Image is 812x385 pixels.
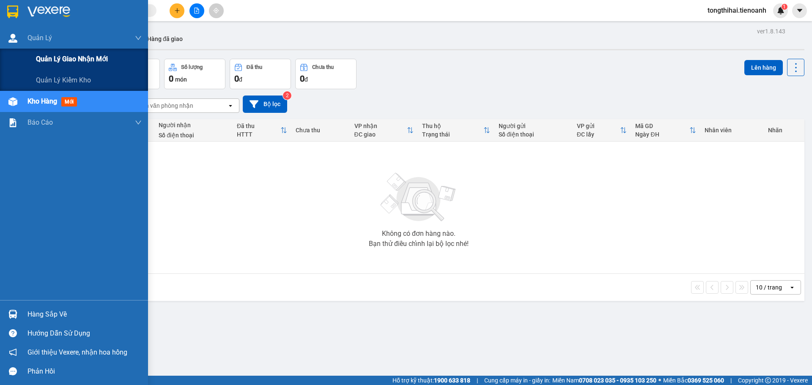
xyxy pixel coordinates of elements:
div: Bạn thử điều chỉnh lại bộ lọc nhé! [369,240,469,247]
div: Ngày ĐH [635,131,689,138]
div: Người nhận [159,122,228,128]
div: Hướng dẫn sử dụng [27,327,142,340]
button: Bộ lọc [243,96,287,113]
svg: open [789,284,796,291]
img: warehouse-icon [8,34,17,43]
span: mới [61,97,77,106]
span: Báo cáo [27,117,53,128]
span: Quản Lý [27,33,52,43]
span: 0 [169,74,173,84]
span: Quản lý giao nhận mới [36,54,108,64]
span: | [477,376,478,385]
span: Cung cấp máy in - giấy in: [484,376,550,385]
div: ĐC lấy [577,131,620,138]
span: Kho hàng [27,97,57,105]
div: VP gửi [577,123,620,129]
sup: 2 [283,91,291,100]
button: Hàng đã giao [140,29,189,49]
span: Quản lý kiểm kho [36,75,91,85]
strong: 0708 023 035 - 0935 103 250 [579,377,656,384]
button: Lên hàng [744,60,783,75]
span: down [135,35,142,41]
span: notification [9,348,17,356]
svg: open [227,102,234,109]
span: 0 [300,74,304,84]
div: Chưa thu [296,127,346,134]
button: Đã thu0đ [230,59,291,89]
div: Nhân viên [705,127,759,134]
button: Chưa thu0đ [295,59,357,89]
span: ⚪️ [658,379,661,382]
span: tongthihai.tienoanh [701,5,773,16]
strong: 1900 633 818 [434,377,470,384]
span: message [9,367,17,375]
span: đ [304,76,308,83]
img: warehouse-icon [8,97,17,106]
img: logo-vxr [7,5,18,18]
img: svg+xml;base64,PHN2ZyBjbGFzcz0ibGlzdC1wbHVnX19zdmciIHhtbG5zPSJodHRwOi8vd3d3LnczLm9yZy8yMDAwL3N2Zy... [376,168,461,227]
span: plus [174,8,180,14]
strong: 0369 525 060 [688,377,724,384]
th: Toggle SortBy [418,119,494,142]
span: copyright [765,377,771,383]
img: solution-icon [8,118,17,127]
sup: 1 [782,4,787,10]
div: ver 1.8.143 [757,27,785,36]
img: icon-new-feature [777,7,785,14]
span: 0 [234,74,239,84]
div: Số điện thoại [499,131,568,138]
span: | [730,376,732,385]
span: đ [239,76,242,83]
div: Không có đơn hàng nào. [382,230,455,237]
div: ĐC giao [354,131,407,138]
div: Mã GD [635,123,689,129]
div: Số lượng [181,64,203,70]
span: Miền Nam [552,376,656,385]
span: question-circle [9,329,17,337]
button: aim [209,3,224,18]
div: Đã thu [237,123,280,129]
span: món [175,76,187,83]
div: Phản hồi [27,365,142,378]
div: Thu hộ [422,123,483,129]
div: Chưa thu [312,64,334,70]
button: caret-down [792,3,807,18]
div: 10 / trang [756,283,782,292]
button: file-add [189,3,204,18]
span: down [135,119,142,126]
span: file-add [194,8,200,14]
div: VP nhận [354,123,407,129]
div: Đã thu [247,64,262,70]
th: Toggle SortBy [350,119,418,142]
th: Toggle SortBy [573,119,631,142]
span: Hỗ trợ kỹ thuật: [392,376,470,385]
div: Số điện thoại [159,132,228,139]
img: warehouse-icon [8,310,17,319]
div: Chọn văn phòng nhận [135,101,193,110]
button: Số lượng0món [164,59,225,89]
span: aim [213,8,219,14]
span: caret-down [796,7,804,14]
div: Hàng sắp về [27,308,142,321]
th: Toggle SortBy [233,119,291,142]
th: Toggle SortBy [631,119,700,142]
div: Người gửi [499,123,568,129]
div: HTTT [237,131,280,138]
span: 1 [783,4,786,10]
button: plus [170,3,184,18]
div: Nhãn [768,127,800,134]
div: Trạng thái [422,131,483,138]
span: Miền Bắc [663,376,724,385]
span: Giới thiệu Vexere, nhận hoa hồng [27,347,127,358]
